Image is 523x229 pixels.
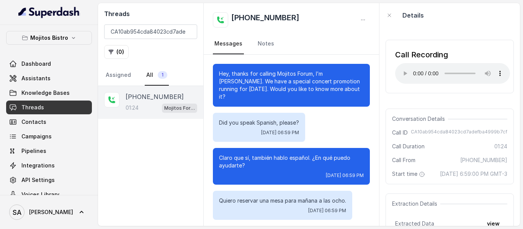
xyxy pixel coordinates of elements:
a: All1 [145,65,169,86]
span: CA10ab954cda84023cd7adefba4999b7cf [411,129,507,136]
span: Voices Library [21,191,59,198]
p: Quiero reservar una mesa para mañana a las ocho. [219,197,346,205]
a: [PERSON_NAME] [6,201,92,223]
span: 01:24 [494,143,507,150]
a: Pipelines [6,144,92,158]
a: Voices Library [6,188,92,201]
span: [DATE] 06:59 PM [326,172,364,179]
a: API Settings [6,173,92,187]
span: Pipelines [21,147,46,155]
span: [DATE] 6:59:00 PM GMT-3 [440,170,507,178]
span: Call Duration [392,143,425,150]
span: 1 [158,71,167,79]
p: Did you speak Spanish, please? [219,119,299,127]
img: light.svg [18,6,80,18]
a: Dashboard [6,57,92,71]
h2: [PHONE_NUMBER] [231,12,299,28]
span: Call ID [392,129,408,136]
p: Hey, thanks for calling Mojitos Forum, I’m [PERSON_NAME]. We have a special concert promotion run... [219,70,364,101]
text: SA [13,208,21,216]
span: Call From [392,156,415,164]
p: [PHONE_NUMBER] [126,92,184,101]
span: Conversation Details [392,115,448,123]
span: [PERSON_NAME] [29,208,73,216]
input: Search by Call ID or Phone Number [104,24,197,39]
span: [DATE] 06:59 PM [308,208,346,214]
nav: Tabs [104,65,197,86]
span: Knowledge Bases [21,89,70,97]
p: Claro que sí, también hablo español. ¿En qué puedo ayudarte? [219,154,364,169]
a: Messages [213,34,244,54]
span: Assistants [21,75,51,82]
span: Integrations [21,162,55,169]
span: Start time [392,170,427,178]
span: Extracted Data [395,220,434,227]
span: Dashboard [21,60,51,68]
button: (0) [104,45,129,59]
audio: Your browser does not support the audio element. [395,63,510,84]
p: 01:24 [126,104,139,112]
p: Details [402,11,424,20]
nav: Tabs [213,34,370,54]
span: API Settings [21,176,55,184]
a: Assistants [6,71,92,85]
span: [PHONE_NUMBER] [460,156,507,164]
span: Campaigns [21,133,52,140]
a: Integrations [6,159,92,172]
span: Threads [21,104,44,111]
button: Mojitos Bistro [6,31,92,45]
p: Mojitos Forum / EN [164,104,195,112]
a: Contacts [6,115,92,129]
span: Contacts [21,118,46,126]
a: Notes [256,34,276,54]
a: Knowledge Bases [6,86,92,100]
p: Mojitos Bistro [30,33,68,42]
h2: Threads [104,9,197,18]
a: Campaigns [6,130,92,143]
div: Call Recording [395,49,510,60]
span: Extraction Details [392,200,440,208]
a: Threads [6,101,92,114]
a: Assigned [104,65,132,86]
span: [DATE] 06:59 PM [261,130,299,136]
